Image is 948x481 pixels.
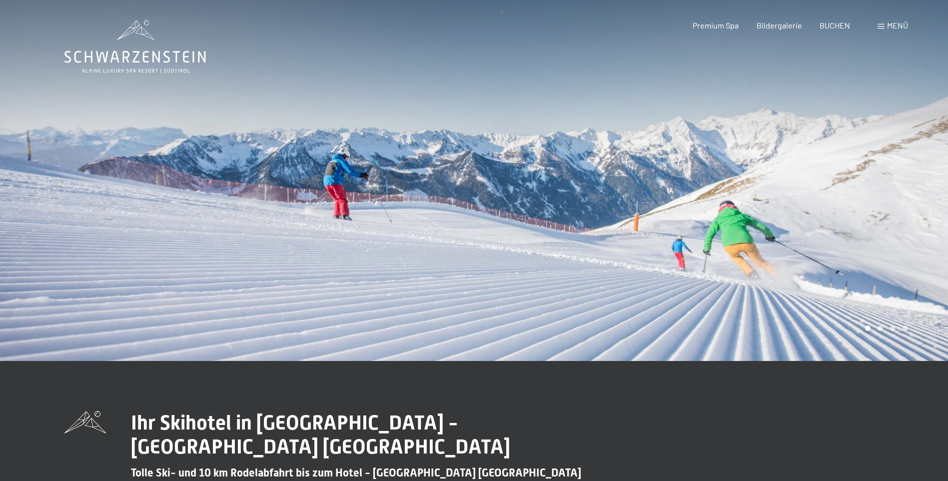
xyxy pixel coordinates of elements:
[757,20,802,30] a: Bildergalerie
[820,20,850,30] a: BUCHEN
[878,325,883,331] div: Carousel Page 2
[131,466,581,479] span: Tolle Ski- und 10 km Rodelabfahrt bis zum Hotel - [GEOGRAPHIC_DATA] [GEOGRAPHIC_DATA]
[903,325,908,331] div: Carousel Page 4
[865,325,871,331] div: Carousel Page 1 (Current Slide)
[862,325,908,331] div: Carousel Pagination
[693,20,739,30] a: Premium Spa
[131,411,510,458] span: Ihr Skihotel in [GEOGRAPHIC_DATA] - [GEOGRAPHIC_DATA] [GEOGRAPHIC_DATA]
[887,20,908,30] span: Menü
[890,325,896,331] div: Carousel Page 3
